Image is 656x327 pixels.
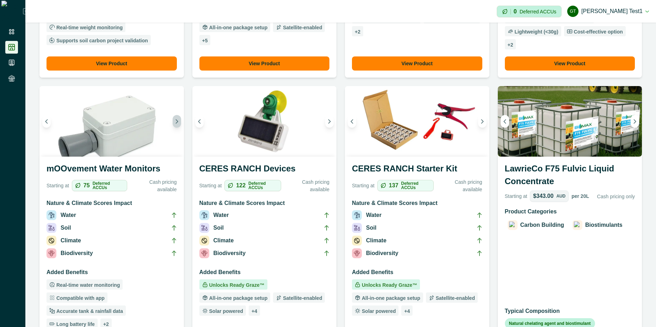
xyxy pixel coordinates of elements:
button: Previous image [348,115,356,128]
p: Cash pricing available [130,178,177,193]
p: Deferred ACCUs [520,9,556,14]
h3: Added Benefits [352,268,482,279]
h3: Added Benefits [199,268,330,279]
p: 137 [389,183,398,188]
button: Next image [325,115,334,128]
h3: LawrieCo F75 Fulvic Liquid Concentrate [505,162,635,190]
p: Water [61,211,76,219]
p: Soil [366,224,376,232]
p: All-in-one package setup [360,296,420,301]
button: Previous image [501,115,509,128]
button: Next image [631,115,639,128]
p: Compatible with app [55,296,105,301]
img: Biostimulants [574,222,581,229]
h3: Nature & Climate Scores Impact [47,199,177,210]
p: + 5 [202,38,208,43]
p: Soil [213,224,224,232]
p: 0 [514,9,517,14]
p: + 4 [404,309,410,314]
p: Water [366,211,382,219]
p: Starting at [505,193,527,200]
p: Unlocks Ready Graze™ [360,283,417,287]
p: Solar powered [208,309,243,314]
p: All-in-one package setup [208,25,268,30]
button: View Product [199,56,330,71]
p: + 2 [103,322,109,327]
p: Climate [366,236,386,245]
p: Satellite-enabled [281,25,322,30]
p: $343.00 [533,193,553,199]
p: Biodiversity [213,249,246,258]
p: Deferred ACCUs [93,181,124,190]
p: + 4 [252,309,257,314]
p: Accurate tank & rainfall data [55,309,123,314]
img: Carbon Building [509,222,516,229]
button: Gayathri test1[PERSON_NAME] test1 [567,3,649,20]
p: 75 [83,183,90,188]
p: Cash pricing only [592,193,635,200]
button: View Product [352,56,482,71]
p: Carbon Building [520,221,564,229]
h3: CERES RANCH Devices [199,162,330,178]
button: Previous image [195,115,204,128]
button: View Product [505,56,635,71]
h3: Added Benefits [47,268,177,279]
p: Satellite-enabled [434,296,475,301]
p: Long battery life [55,322,95,327]
p: Cash pricing available [284,178,329,193]
img: Logo [1,1,23,22]
p: Starting at [199,182,222,189]
p: Deferred ACCUs [248,181,278,190]
h3: CERES RANCH Starter Kit [352,162,482,178]
p: Biostimulants [585,221,623,229]
h3: Nature & Climate Scores Impact [199,199,330,210]
button: Next image [173,115,181,128]
img: A single CERES RANCH device [192,86,337,157]
p: Climate [213,236,234,245]
p: Biodiversity [366,249,398,258]
p: Water [213,211,229,219]
p: Unlocks Ready Graze™ [208,283,265,287]
p: Solar powered [360,309,396,314]
p: Real-time water monitoring [55,283,120,287]
p: Real-time weight monitoring [55,25,123,30]
p: Lightweight (<30g) [513,29,558,34]
p: AUD [556,194,565,198]
p: Typical Composition [505,307,635,315]
p: Product Categories [505,207,635,216]
p: per 20L [571,193,589,200]
p: Supports soil carbon project validation [55,38,148,43]
p: Soil [61,224,71,232]
p: 122 [236,183,246,188]
p: + 2 [355,29,360,34]
p: All-in-one package setup [208,296,268,301]
h3: mOOvement Water Monitors [47,162,177,178]
h3: Nature & Climate Scores Impact [352,199,482,210]
button: Previous image [42,115,51,128]
p: Biodiversity [61,249,93,258]
p: Starting at [352,182,375,189]
p: Cash pricing available [437,178,482,193]
p: Starting at [47,182,69,189]
p: Cost-effective option [573,29,623,34]
p: + 2 [508,42,513,47]
button: Next image [478,115,487,128]
p: Satellite-enabled [281,296,322,301]
p: Climate [61,236,81,245]
p: Natural chelating agent and biostimulant [509,320,591,327]
img: A CERES RANCH starter kit [345,86,489,157]
p: Deferred ACCUs [401,181,431,190]
button: View Product [47,56,177,71]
